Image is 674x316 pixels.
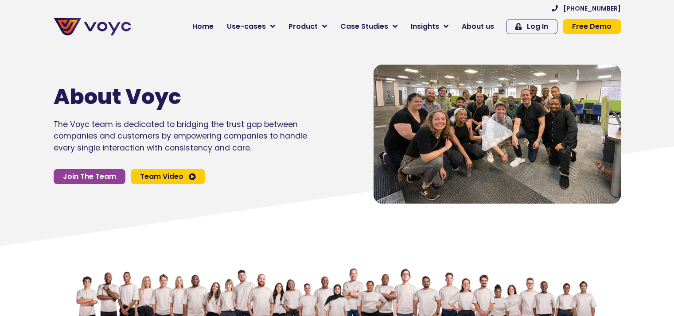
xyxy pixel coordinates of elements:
[220,18,282,35] a: Use-cases
[63,173,116,180] span: Join The Team
[340,21,388,32] span: Case Studies
[563,5,621,12] span: [PHONE_NUMBER]
[140,173,183,180] span: Team Video
[131,169,205,184] a: Team Video
[54,169,125,184] a: Join The Team
[411,21,439,32] span: Insights
[552,5,621,12] a: [PHONE_NUMBER]
[186,18,220,35] a: Home
[288,21,318,32] span: Product
[54,18,131,35] img: voyc-full-logo
[54,119,307,154] p: The Voyc team is dedicated to bridging the trust gap between companies and customers by empowerin...
[404,18,455,35] a: Insights
[479,116,515,152] div: Video play button
[527,23,548,30] span: Log In
[192,21,214,32] span: Home
[334,18,404,35] a: Case Studies
[506,19,557,34] a: Log In
[563,19,621,34] a: Free Demo
[455,18,501,35] a: About us
[227,21,266,32] span: Use-cases
[54,84,281,110] h1: About Voyc
[462,21,494,32] span: About us
[282,18,334,35] a: Product
[572,23,612,30] span: Free Demo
